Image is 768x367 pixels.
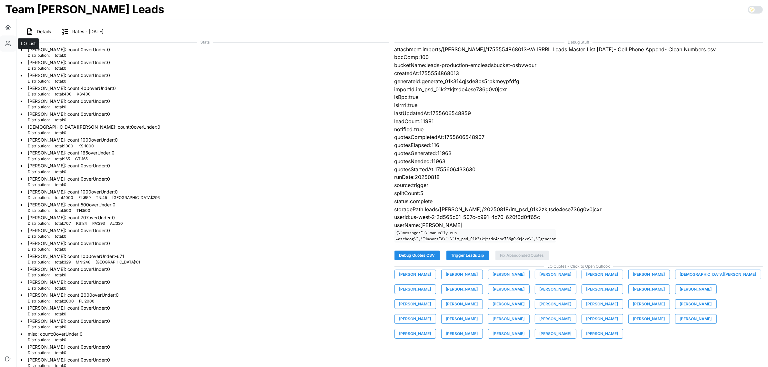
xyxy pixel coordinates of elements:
p: Distribution: [28,324,50,330]
p: Distribution: [28,273,50,278]
span: [DEMOGRAPHIC_DATA][PERSON_NAME] [680,270,756,279]
p: total : 0 [55,234,66,239]
p: total : 0 [55,66,66,71]
p: total : 0 [55,312,66,317]
span: [PERSON_NAME] [633,300,665,309]
span: [PERSON_NAME] [446,270,478,279]
span: [PERSON_NAME] [633,270,665,279]
p: quotesNeeded:11963 [394,157,763,165]
p: Distribution: [28,53,50,58]
p: [PERSON_NAME] : count: 500 overUnder: 0 [28,202,115,208]
span: [PERSON_NAME] [399,314,431,323]
p: Distribution: [28,260,50,265]
button: [PERSON_NAME] [535,329,576,339]
button: [PERSON_NAME] [675,314,717,324]
p: bucketName:leads-production-emcleadsbucket-osbvwour [394,61,763,69]
p: Distribution: [28,234,50,239]
p: [PERSON_NAME] : count: 0 overUnder: 0 [28,357,110,363]
p: Distribution: [28,144,50,149]
p: TN : 500 [76,208,90,213]
p: [PERSON_NAME] : count: 0 overUnder: 0 [28,46,110,53]
p: runDate:20250818 [394,173,763,181]
span: [PERSON_NAME] [493,314,525,323]
p: Distribution: [28,182,50,188]
span: [PERSON_NAME] [586,285,618,294]
p: total : 0 [55,79,66,84]
p: total : 707 [55,221,71,226]
p: Distribution: [28,195,50,201]
span: Rates - [DATE] [72,29,104,34]
p: [PERSON_NAME] : count: 165 overUnder: 0 [28,150,115,156]
p: Distribution: [28,247,50,252]
p: userId:us-west-2:2d565c01-507c-c991-4c70-620f6d0ff65c [394,213,763,221]
button: [PERSON_NAME] [582,329,623,339]
p: [PERSON_NAME] : count: 0 overUnder: 0 [28,111,110,117]
p: total : 0 [55,247,66,252]
span: [PERSON_NAME] [680,300,712,309]
span: [PERSON_NAME] [633,285,665,294]
button: [PERSON_NAME] [582,284,623,294]
p: [PERSON_NAME] : count: 1000 overUnder: 0 [28,137,118,143]
p: quotesCompletedAt:1755606548907 [394,133,763,141]
button: [PERSON_NAME] [394,329,436,339]
span: [PERSON_NAME] [493,270,525,279]
p: Distribution: [28,104,50,110]
p: total : 0 [55,324,66,330]
button: [PERSON_NAME] [582,299,623,309]
button: [PERSON_NAME] [488,284,530,294]
span: Fix Abandonded Quotes [500,251,544,260]
button: [PERSON_NAME] [628,314,670,324]
p: PA : 293 [92,221,105,226]
span: [PERSON_NAME] [446,300,478,309]
p: [PERSON_NAME] : count: 0 overUnder: 0 [28,176,110,182]
span: LO Quotes - Click to Open Outlook [394,263,763,270]
button: [PERSON_NAME] [394,314,436,324]
p: leadCount:11981 [394,117,763,125]
button: [PERSON_NAME] [488,299,530,309]
button: [PERSON_NAME] [628,284,670,294]
p: splitCount:5 [394,189,763,197]
button: [PERSON_NAME] [488,314,530,324]
p: TN : 45 [96,195,107,201]
p: [PERSON_NAME] : count: 0 overUnder: 0 [28,227,110,234]
p: [PERSON_NAME] : count: 707 overUnder: 0 [28,214,123,221]
span: Debug Stuff [394,39,763,45]
p: lastUpdatedAt:1755606548859 [394,109,763,117]
p: AL : 330 [110,221,123,226]
p: Distribution: [28,79,50,84]
button: [PERSON_NAME] [394,284,436,294]
p: total : 0 [55,286,66,291]
button: [PERSON_NAME] [441,270,483,279]
p: [GEOGRAPHIC_DATA] : 296 [112,195,160,201]
span: [PERSON_NAME] [446,314,478,323]
span: [PERSON_NAME] [586,329,618,338]
p: Distribution: [28,312,50,317]
p: [PERSON_NAME] : count: 0 overUnder: 0 [28,98,110,104]
span: Trigger Leads Zip [451,251,484,260]
span: [PERSON_NAME] [399,329,431,338]
p: Distribution: [28,350,50,356]
button: [PERSON_NAME] [441,284,483,294]
span: [PERSON_NAME] [540,329,572,338]
p: [PERSON_NAME] : count: 0 overUnder: 0 [28,318,110,324]
p: total : 0 [55,182,66,188]
button: [PERSON_NAME] [394,270,436,279]
button: [PERSON_NAME] [441,329,483,339]
p: source:trigger [394,181,763,189]
p: Distribution: [28,130,50,136]
p: isBpc:true [394,93,763,101]
span: Debug Quotes CSV [399,251,435,260]
p: [PERSON_NAME] : count: 0 overUnder: 0 [28,240,110,247]
button: [PERSON_NAME] [675,299,717,309]
p: Distribution: [28,299,50,304]
h1: Team [PERSON_NAME] Leads [5,2,164,16]
p: [PERSON_NAME] : count: 400 overUnder: 0 [28,85,116,92]
p: KS : 84 [76,221,87,226]
p: total : 0 [55,350,66,356]
p: total : 0 [55,130,66,136]
p: [PERSON_NAME] : count: 0 overUnder: 0 [28,305,110,311]
p: Distribution: [28,92,50,97]
button: [PERSON_NAME] [535,284,576,294]
p: total : 500 [55,208,71,213]
button: [PERSON_NAME] [628,299,670,309]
